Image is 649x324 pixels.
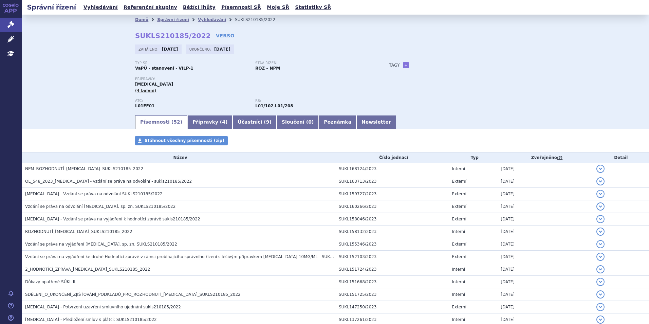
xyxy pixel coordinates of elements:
span: Interní [452,317,465,322]
button: detail [596,190,605,198]
td: [DATE] [497,251,593,263]
span: NPM_ROZHODNUTÍ_OPDIVO_SUKLS210185_2022 [25,166,143,171]
a: Účastníci (9) [233,115,276,129]
strong: nivolumab [255,104,274,108]
a: Sloučení (0) [277,115,319,129]
td: [DATE] [497,213,593,226]
strong: VaPÚ - stanovení - VILP-1 [135,66,193,71]
strong: nivolumab k léčbě metastazujícího kolorektálního karcinomu [275,104,293,108]
button: detail [596,278,605,286]
span: Externí [452,179,466,184]
a: VERSO [216,32,235,39]
th: Název [22,152,335,163]
h2: Správní řízení [22,2,81,12]
td: [DATE] [497,226,593,238]
a: Vyhledávání [81,3,120,12]
td: SUKL151725/2023 [335,288,448,301]
a: Referenční skupiny [122,3,179,12]
td: [DATE] [497,263,593,276]
span: OL_548_2023_Opdivo - vzdání se práva na odvolání - sukls210185/2022 [25,179,192,184]
span: 52 [173,119,180,125]
th: Typ [448,152,497,163]
strong: SUKLS210185/2022 [135,32,211,40]
strong: [DATE] [214,47,230,52]
a: Vyhledávání [198,17,226,22]
span: Externí [452,217,466,221]
span: Externí [452,192,466,196]
p: RS: [255,99,369,103]
button: detail [596,290,605,299]
span: Důkazy opatřené SÚKL II [25,280,75,284]
a: + [403,62,409,68]
button: detail [596,253,605,261]
td: [DATE] [497,288,593,301]
span: Externí [452,204,466,209]
span: SDĚLENÍ_O_UKONČENÍ_ZJIŠŤOVÁNÍ_PODKLADŮ_PRO_ROZHODNUTÍ_OPDIVO_SUKLS210185_2022 [25,292,241,297]
a: Písemnosti SŘ [219,3,263,12]
th: Detail [593,152,649,163]
td: SUKL152103/2023 [335,251,448,263]
span: Externí [452,254,466,259]
td: SUKL151668/2023 [335,276,448,288]
span: Interní [452,292,465,297]
a: Přípravky (4) [187,115,233,129]
strong: [DATE] [162,47,178,52]
button: detail [596,165,605,173]
span: Opdivo - Vzdání se práva na odvolání SUKLS210185/2022 [25,192,163,196]
p: Přípravky: [135,77,375,81]
span: Interní [452,267,465,272]
p: Typ SŘ: [135,61,248,65]
span: Opdivo - Potvrzení uzavřeni smluvního ujednání sukls210185/2022 [25,305,181,309]
td: [DATE] [497,175,593,188]
span: Interní [452,166,465,171]
td: SUKL168124/2023 [335,163,448,175]
span: Vzdání se práva na vyjádření OPDIVO, sp. zn. SUKLS210185/2022 [25,242,177,247]
p: Stav řízení: [255,61,369,65]
td: [DATE] [497,188,593,200]
td: [DATE] [497,238,593,251]
span: Opdivo - Předložení smluv s plátci: SUKLS210185/2022 [25,317,157,322]
a: Správní řízení [157,17,189,22]
span: 9 [266,119,270,125]
button: detail [596,303,605,311]
td: SUKL160266/2023 [335,200,448,213]
span: ROZHODNUTÍ_OPDIVO_SUKLS210185_2022 [25,229,132,234]
button: detail [596,228,605,236]
a: Poznámka [319,115,356,129]
span: Externí [452,242,466,247]
a: Moje SŘ [265,3,291,12]
td: [DATE] [497,163,593,175]
a: Domů [135,17,148,22]
span: Vzdání se práva na vyjádření ke druhé Hodnotící zprávě v rámci probíhajícího správního řízení s l... [25,254,362,259]
strong: NIVOLUMAB [135,104,154,108]
span: Stáhnout všechny písemnosti (zip) [145,138,224,143]
td: [DATE] [497,301,593,313]
td: SUKL159727/2023 [335,188,448,200]
td: SUKL158046/2023 [335,213,448,226]
span: 2_HODNOTÍCÍ_ZPRÁVA_OPDIVO_SUKLS210185_2022 [25,267,150,272]
th: Zveřejněno [497,152,593,163]
div: , [255,99,375,109]
button: detail [596,177,605,185]
button: detail [596,265,605,273]
p: ATC: [135,99,248,103]
span: Zahájeno: [138,47,160,52]
span: Vzdání se práva na odvolání OPDIVO, sp. zn. SUKLS210185/2022 [25,204,175,209]
span: Interní [452,280,465,284]
a: Písemnosti (52) [135,115,187,129]
td: SUKL155346/2023 [335,238,448,251]
span: Externí [452,305,466,309]
td: [DATE] [497,276,593,288]
a: Běžící lhůty [181,3,218,12]
span: Ukončeno: [189,47,212,52]
td: [DATE] [497,200,593,213]
span: 0 [308,119,312,125]
td: SUKL163713/2023 [335,175,448,188]
li: SUKLS210185/2022 [235,15,284,25]
button: detail [596,316,605,324]
td: SUKL147250/2023 [335,301,448,313]
span: Interní [452,229,465,234]
button: detail [596,215,605,223]
a: Stáhnout všechny písemnosti (zip) [135,136,228,145]
button: detail [596,240,605,248]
